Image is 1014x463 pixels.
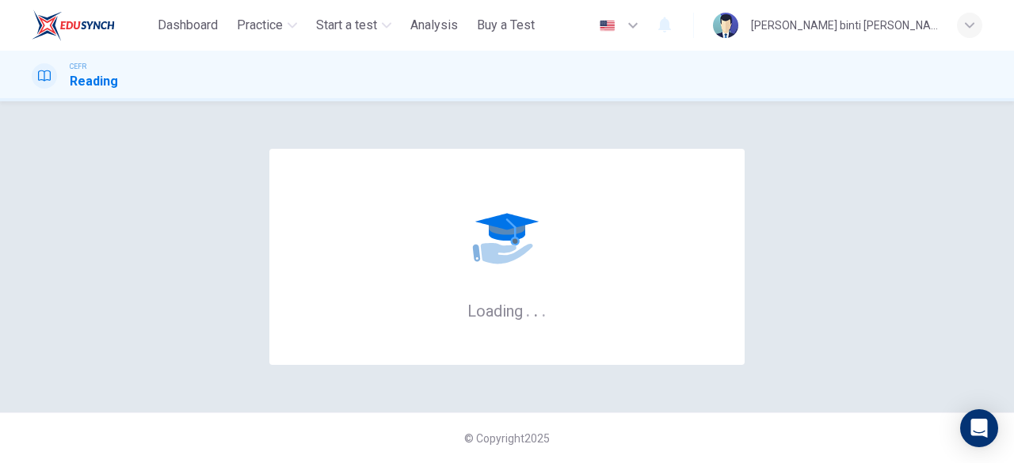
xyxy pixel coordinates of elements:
h6: . [525,296,531,322]
span: Practice [237,16,283,35]
h6: Loading [467,300,547,321]
span: Dashboard [158,16,218,35]
h6: . [541,296,547,322]
span: Buy a Test [477,16,535,35]
button: Buy a Test [471,11,541,40]
button: Dashboard [151,11,224,40]
div: Open Intercom Messenger [960,409,998,447]
button: Analysis [404,11,464,40]
img: ELTC logo [32,9,115,41]
span: Start a test [316,16,377,35]
span: CEFR [70,61,86,72]
img: en [597,20,617,32]
h1: Reading [70,72,118,91]
a: ELTC logo [32,9,151,41]
h6: . [533,296,539,322]
button: Practice [231,11,303,40]
span: © Copyright 2025 [464,432,550,445]
button: Start a test [310,11,398,40]
img: Profile picture [713,13,738,38]
div: [PERSON_NAME] binti [PERSON_NAME] [751,16,938,35]
span: Analysis [410,16,458,35]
